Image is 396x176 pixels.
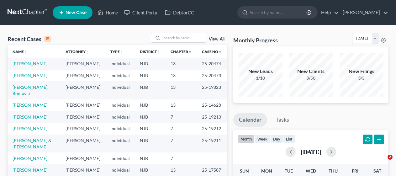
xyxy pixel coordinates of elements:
a: [PERSON_NAME] [13,61,47,66]
a: DebtorCC [162,7,197,18]
span: Sat [373,168,381,173]
div: 3/50 [289,75,333,81]
td: 13 [166,58,197,69]
td: [PERSON_NAME] [61,152,105,164]
button: day [270,135,283,143]
span: Sun [240,168,249,173]
a: [PERSON_NAME] [13,114,47,120]
a: Typeunfold_more [110,49,124,54]
td: [PERSON_NAME] [61,81,105,99]
td: 25-19212 [197,123,227,134]
div: New Clients [289,68,333,75]
a: [PERSON_NAME] & [PERSON_NAME] [13,138,51,149]
td: NJB [135,81,166,99]
td: [PERSON_NAME] [61,70,105,81]
i: unfold_more [188,50,192,54]
button: month [238,135,255,143]
td: 25-14628 [197,99,227,111]
td: NJB [135,99,166,111]
span: Fri [352,168,358,173]
span: 2 [388,155,393,160]
a: View All [209,37,224,41]
td: NJB [135,58,166,69]
iframe: Intercom live chat [375,155,390,170]
input: Search by name... [250,7,307,18]
div: 3/5 [340,75,383,81]
a: [PERSON_NAME] [13,73,47,78]
td: 7 [166,111,197,123]
a: [PERSON_NAME] [340,7,388,18]
td: 25-19211 [197,135,227,152]
div: New Filings [340,68,383,75]
a: [PERSON_NAME] [13,156,47,161]
td: Individual [105,164,135,176]
td: [PERSON_NAME] [61,123,105,134]
td: Individual [105,135,135,152]
a: Help [318,7,339,18]
td: NJB [135,135,166,152]
i: unfold_more [86,50,89,54]
a: Calendar [233,113,267,127]
a: [PERSON_NAME] [13,167,47,173]
td: Individual [105,70,135,81]
i: unfold_more [218,50,222,54]
td: Individual [105,99,135,111]
td: [PERSON_NAME] [61,135,105,152]
i: unfold_more [157,50,161,54]
a: [PERSON_NAME] [13,126,47,131]
td: NJB [135,70,166,81]
td: 7 [166,152,197,164]
a: Case Nounfold_more [202,49,222,54]
a: Chapterunfold_more [171,49,192,54]
td: Individual [105,152,135,164]
td: 25-19213 [197,111,227,123]
a: Attorneyunfold_more [66,49,89,54]
span: Mon [261,168,272,173]
td: [PERSON_NAME] [61,58,105,69]
td: Individual [105,81,135,99]
td: 13 [166,70,197,81]
td: NJB [135,152,166,164]
td: NJB [135,111,166,123]
i: unfold_more [120,50,124,54]
td: [PERSON_NAME] [61,99,105,111]
div: New Leads [239,68,282,75]
td: 13 [166,164,197,176]
td: 13 [166,99,197,111]
h3: Monthly Progress [233,36,278,44]
td: [PERSON_NAME] [61,111,105,123]
h2: [DATE] [301,148,321,155]
td: Individual [105,58,135,69]
button: week [255,135,270,143]
td: 25-19823 [197,81,227,99]
td: Individual [105,111,135,123]
a: Nameunfold_more [13,49,28,54]
a: Home [94,7,121,18]
span: Tue [285,168,293,173]
td: 25-20473 [197,70,227,81]
span: Thu [329,168,338,173]
input: Search by name... [162,33,206,42]
td: NJB [135,123,166,134]
a: [PERSON_NAME], Rontavia [13,84,48,96]
i: unfold_more [24,50,28,54]
a: Tasks [270,113,295,127]
span: Wed [306,168,316,173]
td: [PERSON_NAME] [61,164,105,176]
td: 7 [166,135,197,152]
td: 25-20474 [197,58,227,69]
div: 1/10 [239,75,282,81]
span: New Case [66,10,87,15]
td: 13 [166,81,197,99]
td: 7 [166,123,197,134]
a: [PERSON_NAME] [13,102,47,108]
a: Client Portal [121,7,162,18]
td: NJB [135,164,166,176]
button: list [283,135,295,143]
div: 15 [44,36,51,42]
div: Recent Cases [8,35,51,43]
a: Districtunfold_more [140,49,161,54]
td: 25-17587 [197,164,227,176]
td: Individual [105,123,135,134]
